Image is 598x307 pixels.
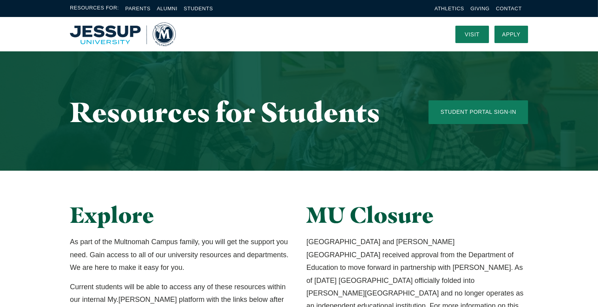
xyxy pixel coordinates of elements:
[70,23,176,46] a: Home
[70,202,291,228] h2: Explore
[496,6,522,11] a: Contact
[470,6,490,11] a: Giving
[157,6,177,11] a: Alumni
[184,6,213,11] a: Students
[307,202,528,228] h2: MU Closure
[125,6,150,11] a: Parents
[70,23,176,46] img: Multnomah University Logo
[434,6,464,11] a: Athletics
[455,26,489,43] a: Visit
[70,4,119,13] span: Resources For:
[70,235,291,274] p: As part of the Multnomah Campus family, you will get the support you need. Gain access to all of ...
[429,100,528,124] a: Student Portal Sign-In
[70,97,397,127] h1: Resources for Students
[495,26,528,43] a: Apply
